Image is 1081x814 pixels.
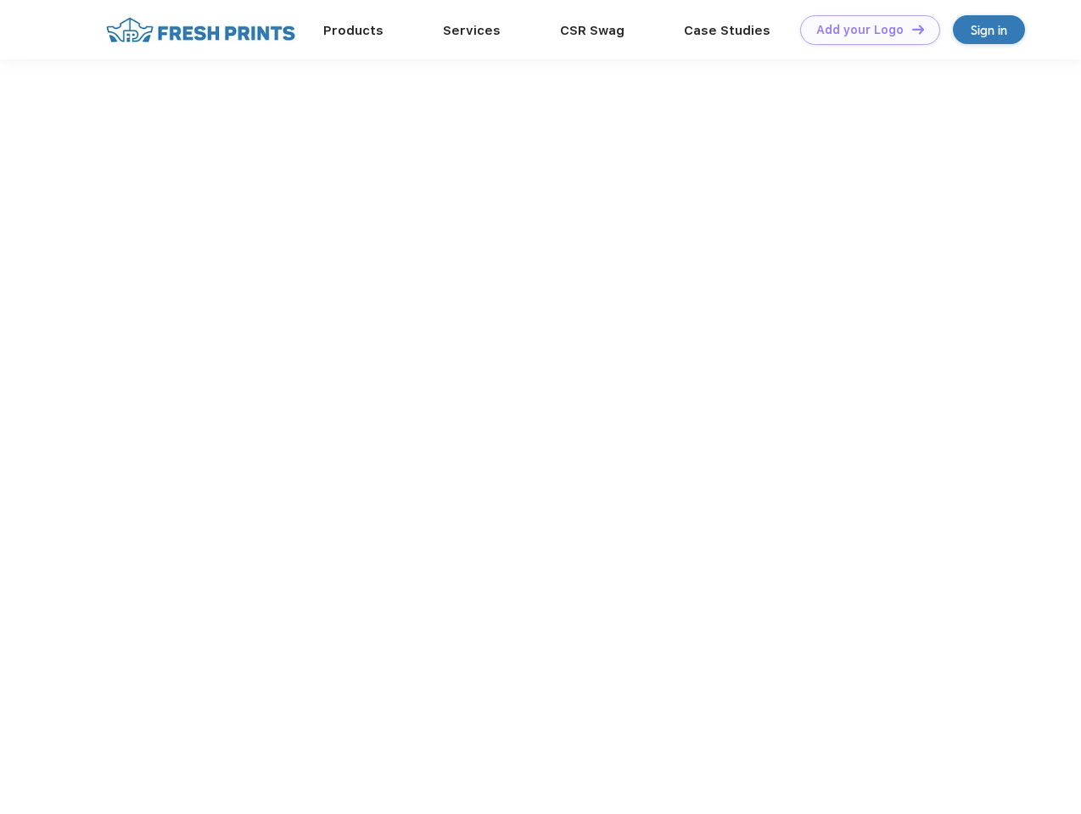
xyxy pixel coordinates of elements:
div: Sign in [971,20,1007,40]
img: fo%20logo%202.webp [101,15,300,45]
img: DT [912,25,924,34]
a: Sign in [953,15,1025,44]
div: Add your Logo [816,23,904,37]
a: Products [323,23,384,38]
